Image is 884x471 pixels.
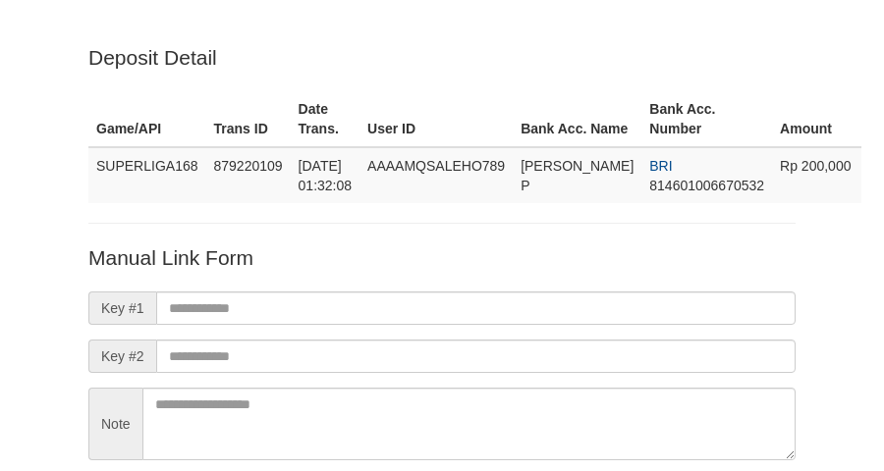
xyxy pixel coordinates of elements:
[299,158,353,193] span: [DATE] 01:32:08
[521,158,634,193] span: [PERSON_NAME] P
[291,91,360,147] th: Date Trans.
[88,91,206,147] th: Game/API
[513,91,641,147] th: Bank Acc. Name
[649,178,764,193] span: Copy 814601006670532 to clipboard
[641,91,772,147] th: Bank Acc. Number
[88,388,142,460] span: Note
[88,243,796,272] p: Manual Link Form
[649,158,672,174] span: BRI
[88,291,156,325] span: Key #1
[206,147,291,203] td: 879220109
[367,158,505,174] span: AAAAMQSALEHO789
[88,43,796,72] p: Deposit Detail
[88,147,206,203] td: SUPERLIGA168
[206,91,291,147] th: Trans ID
[359,91,513,147] th: User ID
[88,340,156,373] span: Key #2
[780,158,851,174] span: Rp 200,000
[772,91,861,147] th: Amount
